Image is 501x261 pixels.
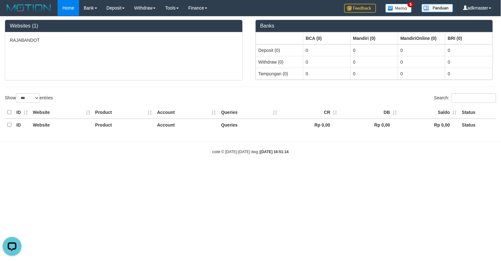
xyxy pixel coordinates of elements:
select: Showentries [16,93,40,103]
th: CR [280,106,340,119]
th: Group: activate to sort column ascending [256,32,303,44]
td: Deposit (0) [256,44,303,56]
th: Website [30,119,93,131]
td: Tampungan (0) [256,68,303,79]
td: 0 [303,44,351,56]
img: Button%20Memo.svg [385,4,412,13]
th: Rp 0,00 [280,119,340,131]
th: Status [460,119,496,131]
th: Website [30,106,93,119]
th: Group: activate to sort column ascending [398,32,445,44]
small: code © [DATE]-[DATE] dwg | [212,150,289,154]
th: Rp 0,00 [400,119,460,131]
th: Queries [219,106,280,119]
td: Withdraw (0) [256,56,303,68]
th: Group: activate to sort column ascending [445,32,493,44]
th: Account [154,119,218,131]
td: 0 [350,56,398,68]
td: 0 [445,56,493,68]
td: 0 [445,44,493,56]
th: Status [460,106,496,119]
img: MOTION_logo.png [5,3,53,13]
img: panduan.png [422,4,453,12]
h3: Websites (1) [10,23,238,29]
td: 0 [445,68,493,79]
th: Product [93,106,155,119]
th: Product [93,119,155,131]
th: Account [154,106,218,119]
th: Rp 0,00 [340,119,400,131]
td: 0 [398,44,445,56]
label: Show entries [5,93,53,103]
td: 0 [398,68,445,79]
th: Group: activate to sort column ascending [303,32,351,44]
td: 0 [350,44,398,56]
td: 0 [303,68,351,79]
span: 5 [408,2,414,7]
button: Open LiveChat chat widget [3,3,22,22]
td: 0 [303,56,351,68]
th: ID [14,106,30,119]
th: ID [14,119,30,131]
p: RAJABANDOT [10,37,238,43]
img: Feedback.jpg [344,4,376,13]
h3: Banks [260,23,488,29]
th: Saldo [400,106,460,119]
th: Queries [219,119,280,131]
input: Search: [451,93,496,103]
th: DB [340,106,400,119]
label: Search: [434,93,496,103]
th: Group: activate to sort column ascending [350,32,398,44]
strong: [DATE] 16:51:14 [260,150,289,154]
td: 0 [398,56,445,68]
td: 0 [350,68,398,79]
